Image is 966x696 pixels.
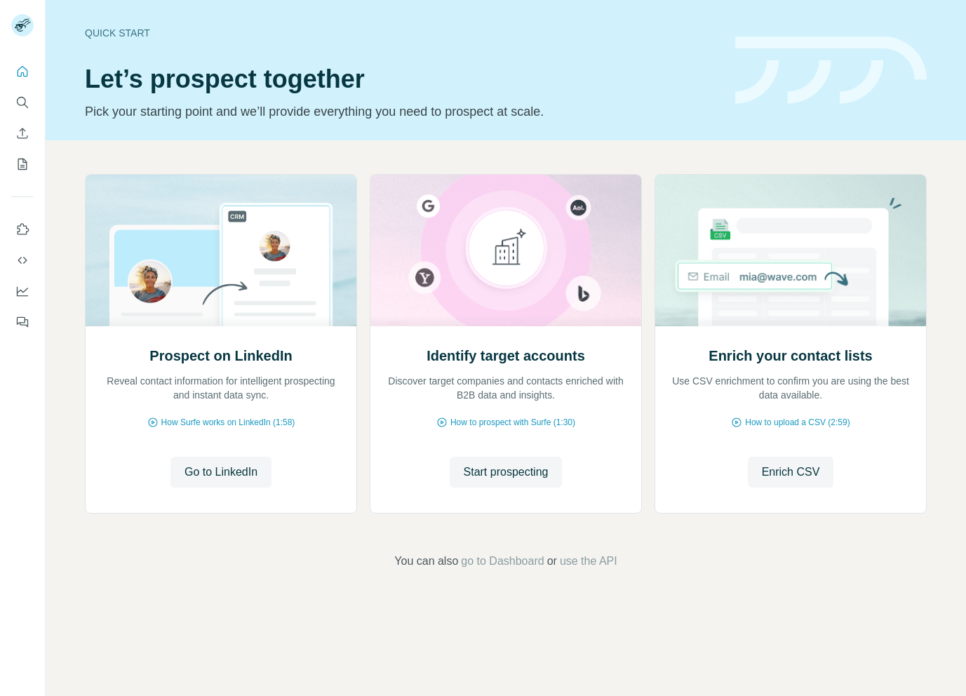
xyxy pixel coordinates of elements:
[560,553,617,570] button: use the API
[11,121,34,146] button: Enrich CSV
[547,553,557,570] span: or
[85,102,718,121] p: Pick your starting point and we’ll provide everything you need to prospect at scale.
[709,346,872,366] h2: Enrich your contact lists
[370,175,642,326] img: Identify target accounts
[762,464,820,481] span: Enrich CSV
[461,553,544,570] button: go to Dashboard
[11,90,34,115] button: Search
[450,457,563,488] button: Start prospecting
[11,152,34,177] button: My lists
[161,416,295,429] span: How Surfe works on LinkedIn (1:58)
[748,457,834,488] button: Enrich CSV
[11,248,34,273] button: Use Surfe API
[669,374,912,402] p: Use CSV enrichment to confirm you are using the best data available.
[735,36,927,105] img: banner
[464,464,549,481] span: Start prospecting
[11,59,34,84] button: Quick start
[85,65,718,93] h1: Let’s prospect together
[85,175,357,326] img: Prospect on LinkedIn
[450,416,575,429] span: How to prospect with Surfe (1:30)
[427,346,585,366] h2: Identify target accounts
[655,175,927,326] img: Enrich your contact lists
[100,374,342,402] p: Reveal contact information for intelligent prospecting and instant data sync.
[394,553,458,570] span: You can also
[11,309,34,335] button: Feedback
[11,279,34,304] button: Dashboard
[185,464,257,481] span: Go to LinkedIn
[85,26,718,40] div: Quick start
[745,416,850,429] span: How to upload a CSV (2:59)
[384,374,627,402] p: Discover target companies and contacts enriched with B2B data and insights.
[11,217,34,242] button: Use Surfe on LinkedIn
[170,457,271,488] button: Go to LinkedIn
[149,346,292,366] h2: Prospect on LinkedIn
